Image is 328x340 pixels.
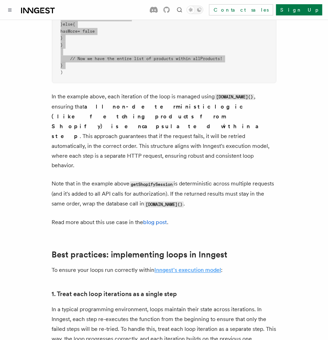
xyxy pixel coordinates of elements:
a: Contact sales [209,4,273,15]
span: } [61,22,63,27]
p: Note that in the example above is deterministic across multiple requests (and it's added to all A... [52,179,276,209]
code: [DOMAIN_NAME]() [215,94,254,100]
span: } [61,35,63,40]
code: [DOMAIN_NAME]() [145,202,184,208]
button: Toggle navigation [6,6,14,14]
a: blog post [143,219,167,226]
a: Inngest's execution model [155,267,221,274]
a: Best practices: implementing loops in Inngest [52,250,228,260]
p: Read more about this use case in the . [52,218,276,228]
button: Find something... [175,6,184,14]
span: } [61,42,63,47]
span: // Now we have the entire list of products within allProducts! [71,56,223,61]
span: } [61,63,63,68]
strong: all non-deterministic logic (like fetching products from Shopify) is encapsulated within a step [52,103,267,139]
span: hasMore [61,29,78,34]
p: To ensure your loops run correctly within : [52,266,276,275]
button: Toggle dark mode [187,6,203,14]
a: 1. Treat each loop iterations as a single step [52,289,177,299]
p: In the example above, each iteration of the loop is managed using , ensuring that . This approach... [52,92,276,171]
span: false [83,29,95,34]
span: ) [61,70,63,75]
span: { [73,22,75,27]
code: getShopifySession [130,182,174,188]
span: else [63,22,73,27]
a: Sign Up [276,4,322,15]
span: = [78,29,80,34]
